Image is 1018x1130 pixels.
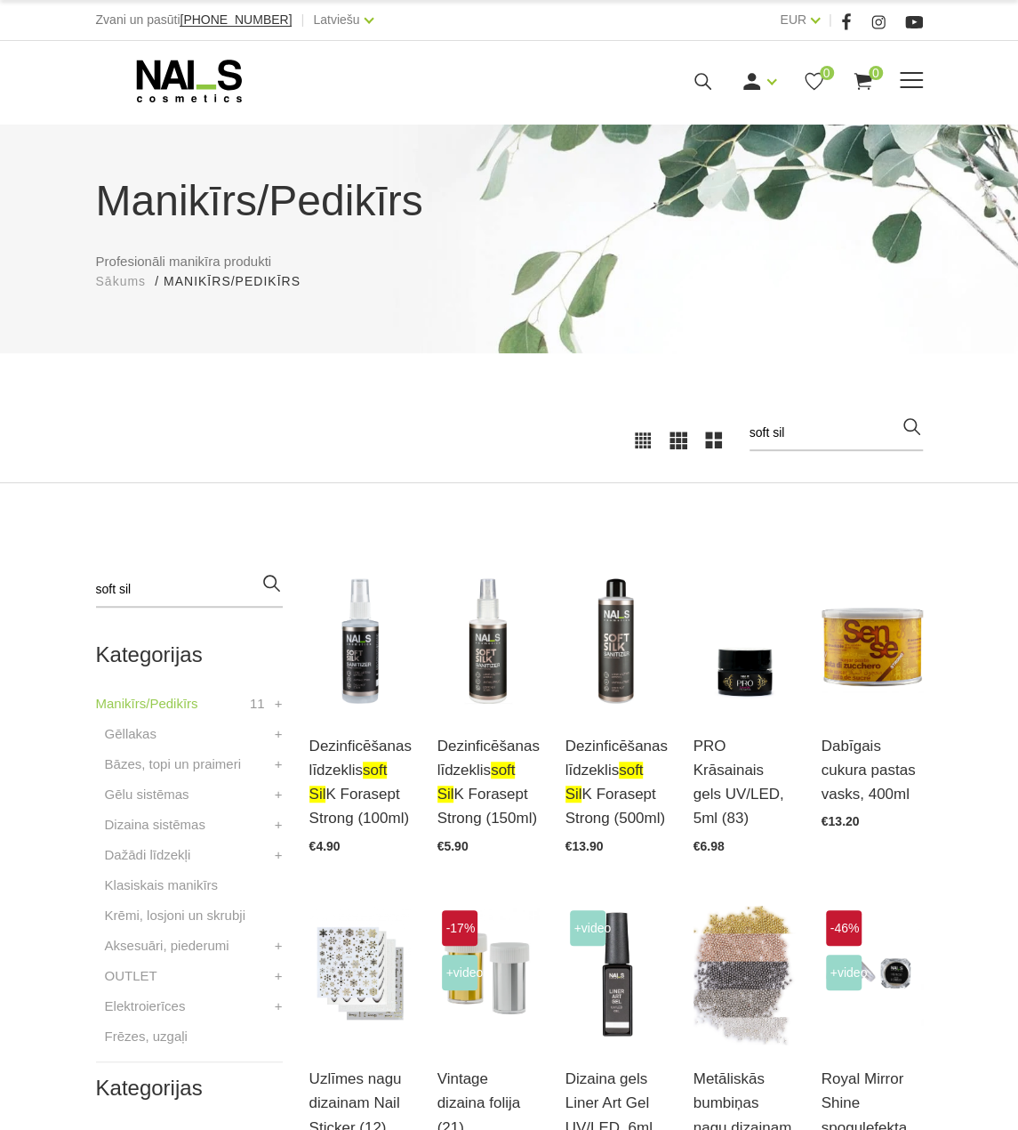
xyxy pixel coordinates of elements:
[96,169,923,233] h1: Manikīrs/Pedikīrs
[442,955,477,990] span: +Video
[693,572,795,712] img: Augstas kvalitātes krāsainie geli ar 4D pigmentu un piesātinātu toni. Dod iespēju zīmēt smalkas l...
[309,839,341,853] span: €4.90
[105,844,191,866] a: Dažādi līdzekļi
[96,1077,283,1100] h2: Kategorijas
[693,906,795,1045] img: Metāliskās bumbiņas akmentiņu, pērlīšu dizainam. Pieejami 5 toņi - balts, sudrabs, zelts, rozā ze...
[275,935,283,956] a: +
[105,875,219,896] a: Klasiskais manikīrs
[570,910,605,946] span: +Video
[829,9,832,31] span: |
[565,839,604,853] span: €13.90
[693,734,795,831] a: PRO Krāsainais gels UV/LED, 5ml (83)
[826,910,862,946] span: -46%
[803,70,825,93] a: 0
[869,66,883,80] span: 0
[822,906,923,1045] img: Augstas kvalitātes, glazūras efekta dizaina pūderis lieliskam pērļu spīdumam....
[820,66,834,80] span: 0
[275,723,283,745] a: +
[822,814,860,828] span: €13.20
[437,906,539,1045] img: Vintage dizaina folijaFolija spoguļspīduma dizaina veidošanai. Piemērota gan modelētiem nagiem, g...
[437,839,469,853] span: €5.90
[275,754,283,775] a: +
[826,955,862,990] span: +Video
[105,965,157,987] a: OUTLET
[164,272,318,291] li: Manikīrs/Pedikīrs
[309,762,388,803] span: soft sil
[96,643,283,666] h2: Kategorijas
[105,1026,188,1047] a: Frēzes, uzgaļi
[96,572,283,608] input: Meklēt produktus ...
[83,169,936,291] div: Profesionāli manikīra produkti
[442,910,477,946] span: -17%
[749,416,923,451] input: Meklēt produktus ...
[309,906,411,1045] img: Uzlīmes nagu dizainam Nail Sticker...
[565,906,667,1045] img: Liner Art Gel - UV/LED dizaina gels smalku, vienmērīgu, pigmentētu līniju zīmēšanai.Lielisks palī...
[105,996,186,1017] a: Elektroierīces
[105,784,189,805] a: Gēlu sistēmas
[309,734,411,831] a: Dezinficēšanas līdzeklissoft silK Forasept Strong (100ml)
[250,693,265,714] span: 11
[275,693,283,714] a: +
[180,13,292,27] a: [PHONE_NUMBER]
[96,272,147,291] a: Sākums
[309,572,411,712] img: SOFT SILK SANITIZER FORASEPT STRONG Paredzēts profesionālai lietošanai: roku un virsmu dezinfekci...
[565,762,644,803] span: soft sil
[275,784,283,805] a: +
[96,9,293,31] div: Zvani un pasūti
[105,905,245,926] a: Krēmi, losjoni un skrubji
[693,839,725,853] span: €6.98
[105,754,241,775] a: Bāzes, topi un praimeri
[275,844,283,866] a: +
[275,814,283,835] a: +
[105,935,229,956] a: Aksesuāri, piederumi
[437,572,539,712] img: SOFT SILK SANITIZER FORASEPT STRONG Paredzēts profesionālai lietošanai: roku un virsmu dezinfekci...
[565,734,667,831] a: Dezinficēšanas līdzeklissoft silK Forasept Strong (500ml)
[275,996,283,1017] a: +
[565,572,667,712] img: SOFT SILK SANITIZER FORASEPT STRONG Paredzēts profesionālai lietošanai: roku un virsmu dezinfekci...
[437,734,539,831] a: Dezinficēšanas līdzeklissoft silK Forasept Strong (150ml)
[105,814,205,835] a: Dizaina sistēmas
[180,12,292,27] span: [PHONE_NUMBER]
[96,693,198,714] a: Manikīrs/Pedikīrs
[437,762,516,803] span: soft sil
[822,572,923,712] img: Cukura pastaEpilācija ar cukura pastas vasku ir manuāla un dabiska matiņu noņemšanas metode, neli...
[852,70,874,93] a: 0
[780,9,806,30] a: EUR
[275,965,283,987] a: +
[822,734,923,807] a: Dabīgais cukura pastas vasks, 400ml
[313,9,359,30] a: Latviešu
[105,723,156,745] a: Gēllakas
[96,274,147,288] span: Sākums
[301,9,304,31] span: |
